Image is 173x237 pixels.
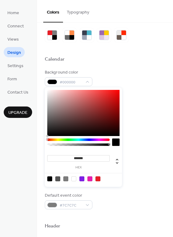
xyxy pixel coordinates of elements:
a: Views [4,34,23,44]
div: rgb(128, 31, 232) [79,176,84,181]
div: Default event color [45,192,91,199]
div: rgb(124, 124, 124) [63,176,68,181]
a: Form [4,74,21,84]
div: rgb(85, 85, 85) [55,176,60,181]
a: Design [4,47,25,57]
a: Connect [4,21,27,31]
span: #7C7C7C [60,202,82,209]
span: Form [7,76,17,82]
div: rgb(232, 31, 175) [87,176,92,181]
span: Connect [7,23,24,30]
span: Views [7,36,19,43]
button: Upgrade [4,106,32,118]
a: Contact Us [4,87,32,97]
span: #000000 [60,79,82,86]
a: Settings [4,60,27,70]
div: Header [45,223,61,230]
div: Calendar [45,56,65,63]
a: Home [4,7,23,18]
span: Design [7,50,21,56]
div: rgb(0, 0, 0) [47,176,52,181]
div: Background color [45,69,91,76]
span: Home [7,10,19,16]
span: Settings [7,63,23,69]
span: Contact Us [7,89,28,96]
label: hex [47,166,110,169]
div: rgb(255, 255, 255) [71,176,76,181]
span: Upgrade [8,110,27,116]
div: rgb(232, 31, 39) [95,176,100,181]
